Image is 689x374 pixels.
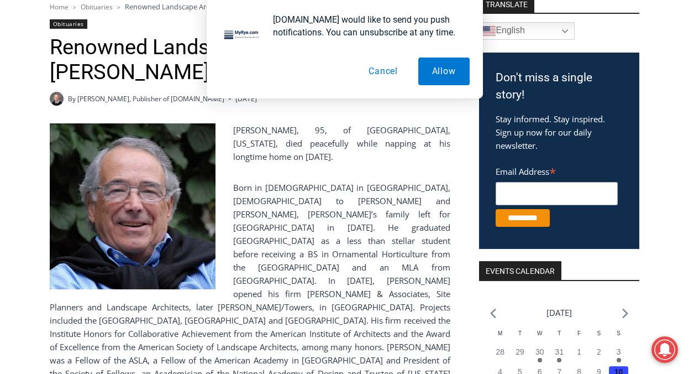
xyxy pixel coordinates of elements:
div: Tuesday [510,329,530,346]
em: Has events [617,358,621,362]
a: Next month [622,308,628,319]
li: [DATE] [546,305,572,320]
img: Obituary - Peter George Rolland [50,123,215,289]
button: Cancel [355,58,412,85]
span: S [617,330,620,336]
button: 28 [490,346,510,366]
button: 3 Has events [609,346,629,366]
div: Thursday [550,329,570,346]
div: Friday [569,329,589,346]
a: [PERSON_NAME], Publisher of [DOMAIN_NAME] [77,94,224,103]
button: 31 Has events [550,346,570,366]
time: 1 [577,347,581,356]
button: 29 [510,346,530,366]
span: S [597,330,601,336]
time: 28 [496,347,504,356]
div: [DOMAIN_NAME] would like to send you push notifications. You can unsubscribe at any time. [264,13,470,39]
label: Email Address [496,160,618,180]
span: M [498,330,502,336]
time: 3 [617,347,621,356]
time: 31 [555,347,564,356]
p: [PERSON_NAME], 95, of [GEOGRAPHIC_DATA], [US_STATE], died peacefully while napping at his longtim... [50,123,450,163]
span: T [518,330,522,336]
button: 2 [589,346,609,366]
a: Previous month [490,308,496,319]
span: F [577,330,581,336]
div: Monday [490,329,510,346]
em: Has events [557,358,561,362]
div: Wednesday [530,329,550,346]
time: [DATE] [235,94,257,104]
div: Saturday [589,329,609,346]
div: Sunday [609,329,629,346]
button: 30 Has events [530,346,550,366]
img: notification icon [220,13,264,58]
span: T [557,330,561,336]
span: W [537,330,542,336]
time: 30 [535,347,544,356]
span: By [68,94,76,104]
button: 1 [569,346,589,366]
time: 29 [516,347,524,356]
em: Has events [538,358,542,362]
time: 2 [597,347,601,356]
button: Allow [418,58,470,85]
a: Author image [50,92,64,106]
h2: Events Calendar [479,261,561,280]
p: Stay informed. Stay inspired. Sign up now for our daily newsletter. [496,112,623,152]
